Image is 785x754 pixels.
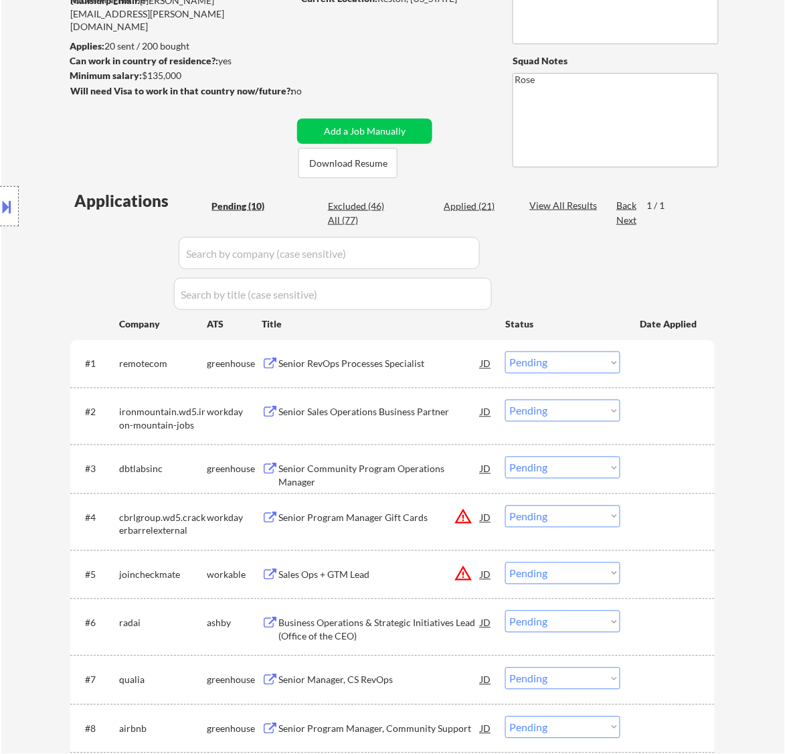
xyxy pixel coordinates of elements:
div: Senior Program Manager Gift Cards [278,512,481,525]
button: Download Resume [298,148,398,178]
div: ironmountain.wd5.iron-mountain-jobs [119,406,207,432]
div: #4 [85,512,108,525]
div: joincheckmate [119,569,207,582]
div: JD [479,400,493,424]
div: JD [479,668,493,692]
div: #6 [85,617,108,630]
div: JD [479,717,493,741]
div: Senior RevOps Processes Specialist [278,358,481,371]
div: Senior Community Program Operations Manager [278,463,481,489]
div: Business Operations & Strategic Initiatives Lead (Office of the CEO) [278,617,481,643]
div: Excluded (46) [328,200,395,213]
div: airbnb [119,723,207,736]
div: All (77) [328,214,395,227]
div: Pending (10) [211,200,278,213]
div: workday [207,406,262,419]
div: Senior Program Manager, Community Support [278,723,481,736]
div: 1 / 1 [646,199,677,212]
div: ashby [207,617,262,630]
button: Add a Job Manually [297,119,432,144]
button: warning_amber [454,508,472,526]
div: greenhouse [207,674,262,687]
div: JD [479,506,493,530]
div: Applied (21) [444,200,511,213]
div: JD [479,457,493,481]
input: Search by company (case sensitive) [179,237,480,269]
div: Next [616,214,638,227]
div: Squad Notes [513,54,719,68]
div: yes [70,54,288,68]
strong: Applies: [70,40,104,52]
div: #5 [85,569,108,582]
strong: Minimum salary: [70,70,142,81]
div: #7 [85,674,108,687]
div: #8 [85,723,108,736]
div: radai [119,617,207,630]
div: qualia [119,674,207,687]
div: remotecom [119,358,207,371]
strong: Can work in country of residence?: [70,55,218,66]
div: workable [207,569,262,582]
div: greenhouse [207,463,262,476]
div: workday [207,512,262,525]
div: JD [479,352,493,376]
div: greenhouse [207,723,262,736]
div: Senior Manager, CS RevOps [278,674,481,687]
div: no [291,84,329,98]
div: cbrlgroup.wd5.crackerbarrelexternal [119,512,207,538]
div: dbtlabsinc [119,463,207,476]
div: Status [505,311,620,335]
div: greenhouse [207,358,262,371]
div: #2 [85,406,108,419]
button: warning_amber [454,564,472,583]
div: #1 [85,358,108,371]
div: #3 [85,463,108,476]
div: 20 sent / 200 bought [70,40,292,53]
input: Search by title (case sensitive) [174,278,492,310]
div: Date Applied [640,317,699,331]
div: Senior Sales Operations Business Partner [278,406,481,419]
div: Title [262,317,493,331]
div: Sales Ops + GTM Lead [278,569,481,582]
div: View All Results [529,199,601,212]
div: JD [479,562,493,587]
div: JD [479,611,493,635]
div: Back [616,199,638,212]
div: $135,000 [70,69,292,82]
